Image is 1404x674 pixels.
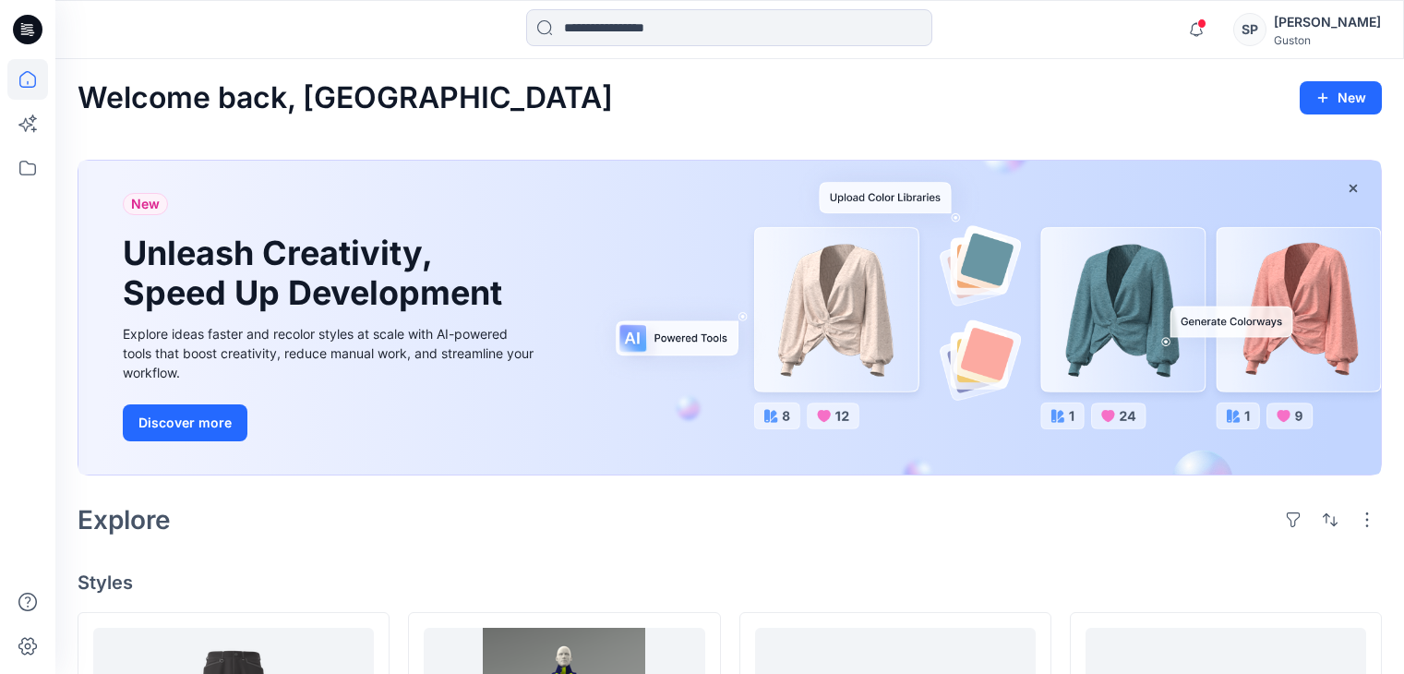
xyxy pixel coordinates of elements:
[78,81,613,115] h2: Welcome back, [GEOGRAPHIC_DATA]
[1274,11,1381,33] div: [PERSON_NAME]
[123,324,538,382] div: Explore ideas faster and recolor styles at scale with AI-powered tools that boost creativity, red...
[123,234,510,313] h1: Unleash Creativity, Speed Up Development
[78,572,1382,594] h4: Styles
[1274,33,1381,47] div: Guston
[123,404,247,441] button: Discover more
[1233,13,1266,46] div: SP
[78,505,171,535] h2: Explore
[131,193,160,215] span: New
[1300,81,1382,114] button: New
[123,404,538,441] a: Discover more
